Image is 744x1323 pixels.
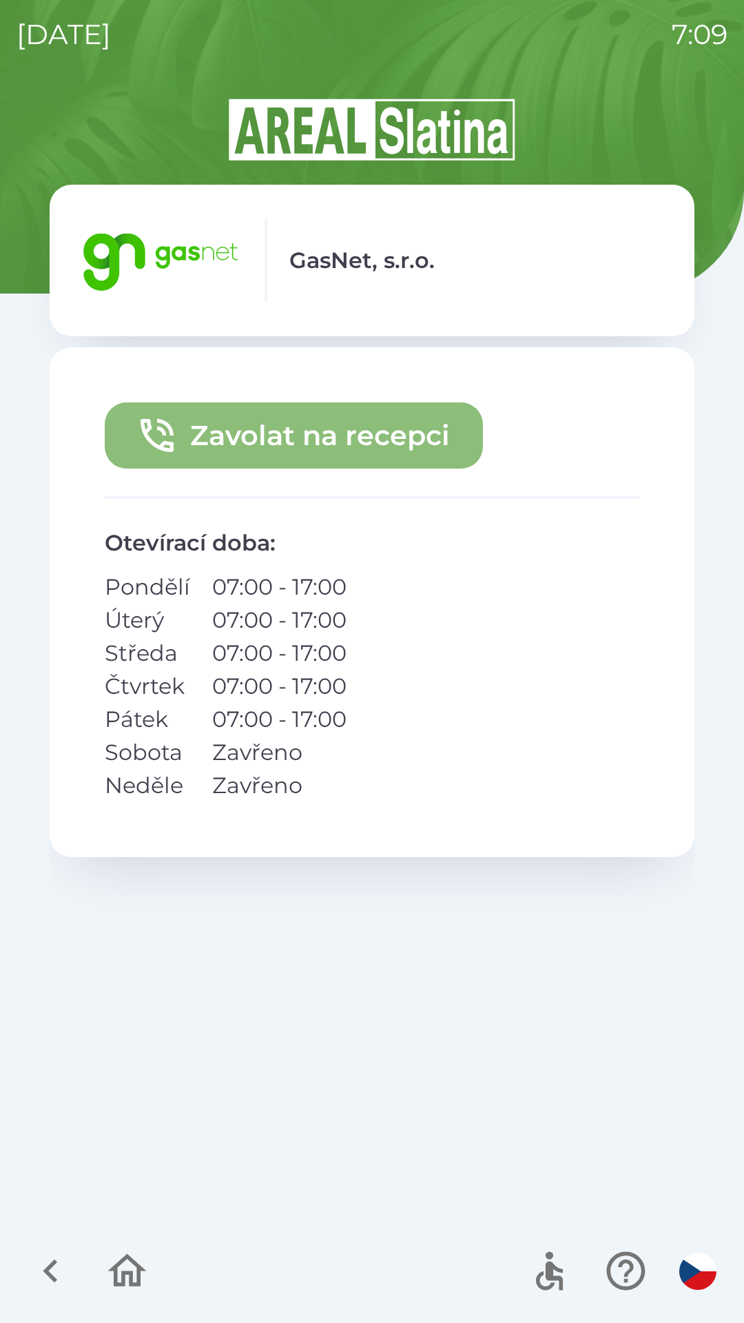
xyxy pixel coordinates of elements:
[212,703,347,736] p: 07:00 - 17:00
[212,670,347,703] p: 07:00 - 17:00
[105,402,483,469] button: Zavolat na recepci
[212,604,347,637] p: 07:00 - 17:00
[672,14,727,55] p: 7:09
[105,637,190,670] p: Středa
[50,96,694,163] img: Logo
[105,736,190,769] p: Sobota
[105,526,639,560] p: Otevírací doba :
[212,769,347,802] p: Zavřeno
[77,219,242,302] img: 95bd5263-4d84-4234-8c68-46e365c669f1.png
[289,244,435,277] p: GasNet, s.r.o.
[105,571,190,604] p: Pondělí
[105,703,190,736] p: Pátek
[212,736,347,769] p: Zavřeno
[105,670,190,703] p: Čtvrtek
[105,604,190,637] p: Úterý
[17,14,111,55] p: [DATE]
[212,637,347,670] p: 07:00 - 17:00
[212,571,347,604] p: 07:00 - 17:00
[105,769,190,802] p: Neděle
[679,1253,716,1290] img: cs flag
